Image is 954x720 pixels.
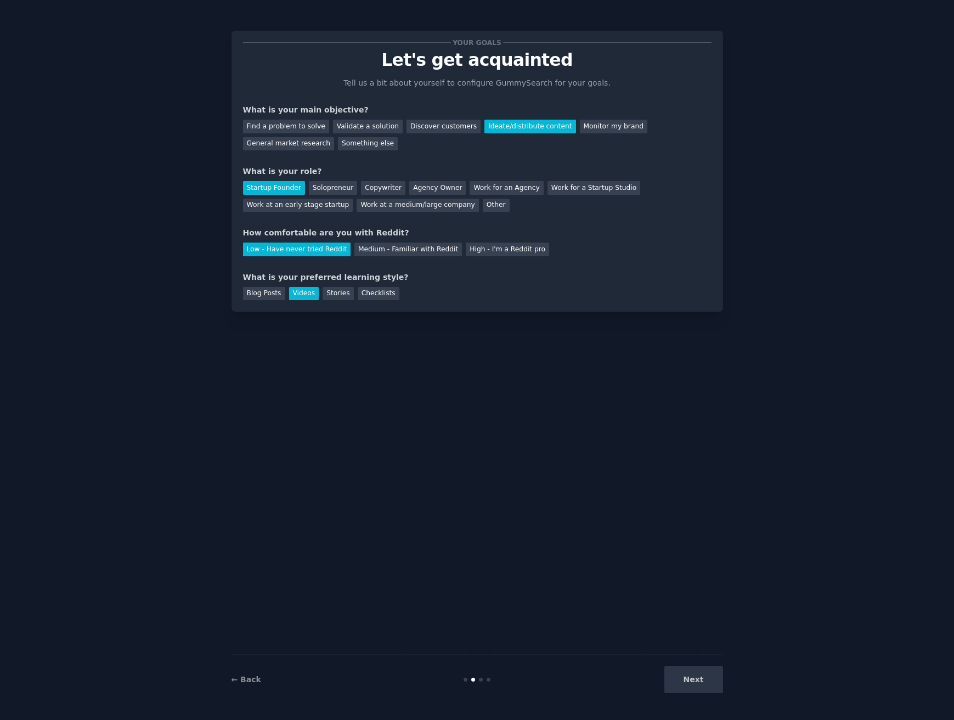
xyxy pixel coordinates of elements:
div: Copywriter [361,181,405,195]
div: What is your main objective? [243,104,712,116]
div: Something else [338,137,398,151]
div: Medium - Familiar with Reddit [354,243,462,256]
a: ← Back [232,675,261,684]
span: Your goals [451,37,504,48]
div: Ideate/distribute content [484,120,575,133]
div: Monitor my brand [580,120,647,133]
div: Videos [289,287,319,301]
div: Solopreneur [309,181,357,195]
div: Discover customers [407,120,481,133]
div: Other [483,199,510,212]
div: What is your role? [243,166,712,177]
div: Find a problem to solve [243,120,329,133]
div: Validate a solution [333,120,403,133]
div: High - I'm a Reddit pro [466,243,549,256]
div: General market research [243,137,335,151]
p: Tell us a bit about yourself to configure GummySearch for your goals. [339,77,616,89]
div: Work for a Startup Studio [547,181,640,195]
p: Let's get acquainted [243,50,712,70]
div: Stories [323,287,353,301]
div: What is your preferred learning style? [243,272,712,283]
div: Work at an early stage startup [243,199,353,212]
div: Low - Have never tried Reddit [243,243,351,256]
div: Startup Founder [243,181,305,195]
div: Blog Posts [243,287,285,301]
div: Agency Owner [409,181,466,195]
div: Checklists [358,287,399,301]
div: Work at a medium/large company [357,199,478,212]
div: How comfortable are you with Reddit? [243,227,712,239]
div: Work for an Agency [470,181,543,195]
